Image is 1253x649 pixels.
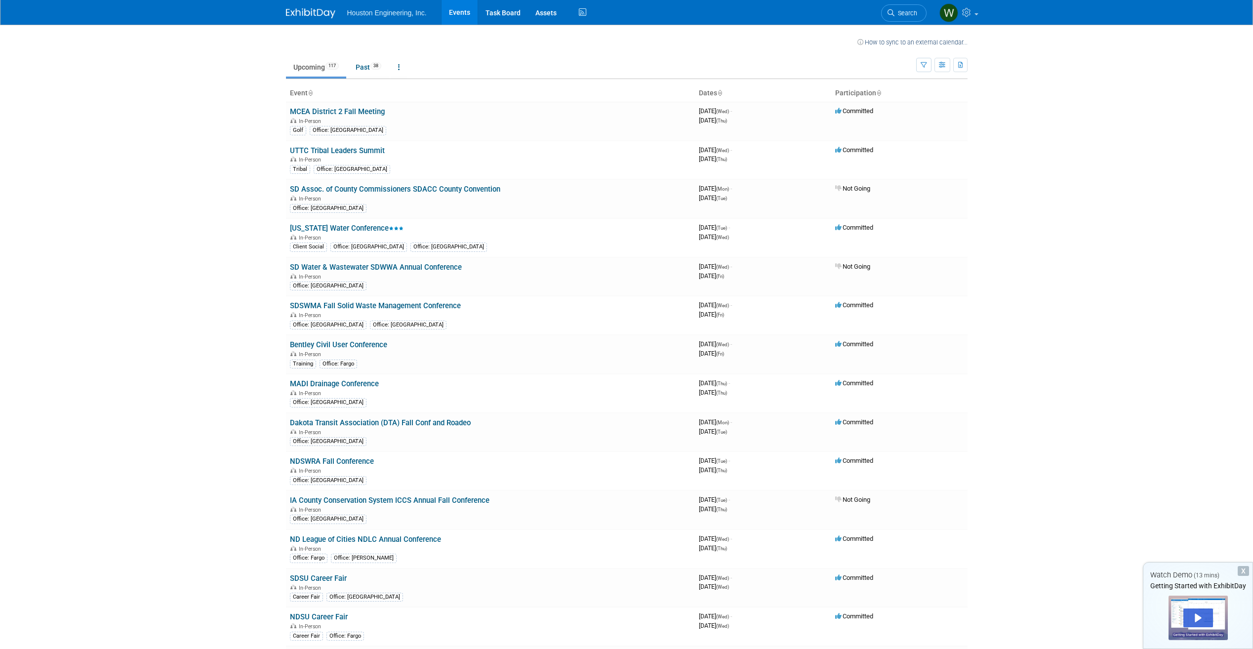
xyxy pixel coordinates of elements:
[290,146,385,155] a: UTTC Tribal Leaders Summit
[290,535,441,544] a: ND League of Cities NDLC Annual Conference
[835,224,873,231] span: Committed
[716,235,729,240] span: (Wed)
[730,574,732,581] span: -
[699,117,727,124] span: [DATE]
[716,342,729,347] span: (Wed)
[410,243,487,251] div: Office: [GEOGRAPHIC_DATA]
[290,107,385,116] a: MCEA District 2 Fall Meeting
[728,457,730,464] span: -
[699,505,727,513] span: [DATE]
[716,420,729,425] span: (Mon)
[326,593,403,602] div: Office: [GEOGRAPHIC_DATA]
[699,379,730,387] span: [DATE]
[299,351,324,358] span: In-Person
[716,186,729,192] span: (Mon)
[699,107,732,115] span: [DATE]
[716,157,727,162] span: (Thu)
[699,574,732,581] span: [DATE]
[290,118,296,123] img: In-Person Event
[299,585,324,591] span: In-Person
[730,612,732,620] span: -
[699,185,732,192] span: [DATE]
[716,468,727,473] span: (Thu)
[286,58,346,77] a: Upcoming117
[716,264,729,270] span: (Wed)
[835,574,873,581] span: Committed
[730,340,732,348] span: -
[835,457,873,464] span: Committed
[290,574,347,583] a: SDSU Career Fair
[716,623,729,629] span: (Wed)
[835,263,870,270] span: Not Going
[1143,581,1253,591] div: Getting Started with ExhibitDay
[325,62,339,70] span: 117
[290,243,327,251] div: Client Social
[699,340,732,348] span: [DATE]
[290,301,461,310] a: SDSWMA Fall Solid Waste Management Conference
[290,340,387,349] a: Bentley Civil User Conference
[835,612,873,620] span: Committed
[290,593,323,602] div: Career Fair
[695,85,831,102] th: Dates
[299,274,324,280] span: In-Person
[835,496,870,503] span: Not Going
[730,107,732,115] span: -
[699,224,730,231] span: [DATE]
[290,126,306,135] div: Golf
[699,301,732,309] span: [DATE]
[699,622,729,629] span: [DATE]
[330,243,407,251] div: Office: [GEOGRAPHIC_DATA]
[699,233,729,241] span: [DATE]
[699,311,724,318] span: [DATE]
[716,614,729,619] span: (Wed)
[290,360,316,368] div: Training
[1183,608,1213,627] div: Play
[299,196,324,202] span: In-Person
[716,536,729,542] span: (Wed)
[835,107,873,115] span: Committed
[290,321,366,329] div: Office: [GEOGRAPHIC_DATA]
[290,165,310,174] div: Tribal
[716,118,727,123] span: (Thu)
[835,379,873,387] span: Committed
[716,148,729,153] span: (Wed)
[699,350,724,357] span: [DATE]
[699,466,727,474] span: [DATE]
[299,118,324,124] span: In-Person
[290,379,379,388] a: MADI Drainage Conference
[299,546,324,552] span: In-Person
[716,390,727,396] span: (Thu)
[716,575,729,581] span: (Wed)
[348,58,389,77] a: Past38
[299,507,324,513] span: In-Person
[857,39,968,46] a: How to sync to an external calendar...
[1143,570,1253,580] div: Watch Demo
[290,612,348,621] a: NDSU Career Fair
[699,612,732,620] span: [DATE]
[835,418,873,426] span: Committed
[716,584,729,590] span: (Wed)
[299,429,324,436] span: In-Person
[308,89,313,97] a: Sort by Event Name
[699,583,729,590] span: [DATE]
[299,623,324,630] span: In-Person
[290,623,296,628] img: In-Person Event
[835,146,873,154] span: Committed
[728,224,730,231] span: -
[320,360,357,368] div: Office: Fargo
[699,146,732,154] span: [DATE]
[286,85,695,102] th: Event
[290,282,366,290] div: Office: [GEOGRAPHIC_DATA]
[699,457,730,464] span: [DATE]
[290,398,366,407] div: Office: [GEOGRAPHIC_DATA]
[894,9,917,17] span: Search
[290,351,296,356] img: In-Person Event
[290,457,374,466] a: NDSWRA Fall Conference
[290,204,366,213] div: Office: [GEOGRAPHIC_DATA]
[716,429,727,435] span: (Tue)
[730,185,732,192] span: -
[699,544,727,552] span: [DATE]
[699,194,727,202] span: [DATE]
[1194,572,1219,579] span: (13 mins)
[370,62,381,70] span: 38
